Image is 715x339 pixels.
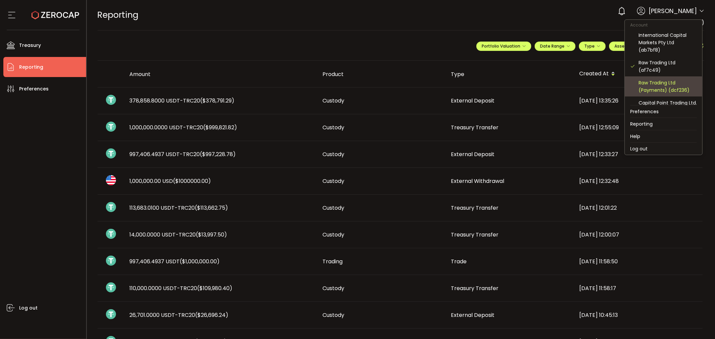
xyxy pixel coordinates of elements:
div: [DATE] 12:01:22 [574,204,703,212]
span: 1,000,000.0000 USDT-TRC20 [130,124,237,131]
img: usdt_portfolio.svg [106,256,116,266]
span: Account [625,22,653,28]
span: [PERSON_NAME] [649,6,697,15]
img: usdt_portfolio.svg [106,309,116,319]
span: Custody [323,124,345,131]
span: Custody [323,150,345,158]
button: Portfolio Valuation [476,42,531,51]
span: 997,406.4937 USDT-TRC20 [130,150,236,158]
span: Trade [451,258,467,265]
span: ($13,997.50) [196,231,227,239]
span: 378,858.8000 USDT-TRC20 [130,97,235,105]
div: [DATE] 10:45:13 [574,311,703,319]
span: Raw Trading Ltd (af7c49) [637,19,704,26]
button: Type [579,42,606,51]
span: 113,683.0100 USDT-TRC20 [130,204,228,212]
span: ($113,662.75) [195,204,228,212]
div: Type [446,70,574,78]
span: Date Range [540,43,570,49]
span: 14,000.0000 USDT-TRC20 [130,231,227,239]
span: ($1000000.00) [173,177,211,185]
li: Reporting [625,118,702,130]
div: Amount [124,70,317,78]
li: Preferences [625,106,702,118]
span: 26,701.0000 USDT-TRC20 [130,311,229,319]
span: External Deposit [451,311,495,319]
span: Custody [323,204,345,212]
span: Custody [323,231,345,239]
span: Treasury Transfer [451,204,499,212]
img: usd_portfolio.svg [106,175,116,185]
img: usdt_portfolio.svg [106,148,116,158]
div: Capital Point Trading Ltd. (Payments) (de1af4) [639,99,697,114]
img: usdt_portfolio.svg [106,229,116,239]
span: Reporting [19,62,43,72]
img: usdt_portfolio.svg [106,282,116,292]
span: Trading [323,258,343,265]
div: Raw Trading Ltd (af7c49) [639,59,697,74]
li: Log out [625,143,702,155]
span: Reporting [98,9,139,21]
span: Custody [323,177,345,185]
span: Treasury Transfer [451,124,499,131]
img: usdt_portfolio.svg [106,122,116,132]
span: ($378,791.29) [200,97,235,105]
span: Type [584,43,600,49]
button: Date Range [535,42,576,51]
li: Help [625,130,702,142]
img: usdt_portfolio.svg [106,202,116,212]
div: Created At [574,68,703,80]
span: 1,000,000.00 USD [130,177,211,185]
span: 997,406.4937 USDT [130,258,220,265]
div: [DATE] 12:32:48 [574,177,703,185]
span: Custody [323,284,345,292]
span: External Deposit [451,150,495,158]
div: [DATE] 13:35:26 [574,97,703,105]
div: International Capital Markets Pty Ltd (ab7bf8) [639,31,697,54]
span: External Withdrawal [451,177,504,185]
span: Treasury Transfer [451,231,499,239]
div: [DATE] 11:58:17 [574,284,703,292]
span: Custody [323,311,345,319]
span: ($26,696.24) [195,311,229,319]
div: [DATE] 12:00:07 [574,231,703,239]
span: Preferences [19,84,49,94]
span: Log out [19,303,38,313]
span: Asset [614,43,627,49]
div: Product [317,70,446,78]
span: ($109,980.40) [197,284,233,292]
div: [DATE] 12:55:09 [574,124,703,131]
span: Portfolio Valuation [482,43,526,49]
iframe: Chat Widget [681,307,715,339]
span: Treasury Transfer [451,284,499,292]
div: [DATE] 11:58:50 [574,258,703,265]
span: Custody [323,97,345,105]
span: 110,000.0000 USDT-TRC20 [130,284,233,292]
img: usdt_portfolio.svg [106,95,116,105]
div: [DATE] 12:33:27 [574,150,703,158]
div: Raw Trading Ltd (Payments) (dcf236) [639,79,697,94]
span: ($997,228.78) [200,150,236,158]
span: ($999,821.82) [203,124,237,131]
span: Treasury [19,41,41,50]
button: Asset [609,42,638,51]
span: External Deposit [451,97,495,105]
span: ($1,000,000.00) [180,258,220,265]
